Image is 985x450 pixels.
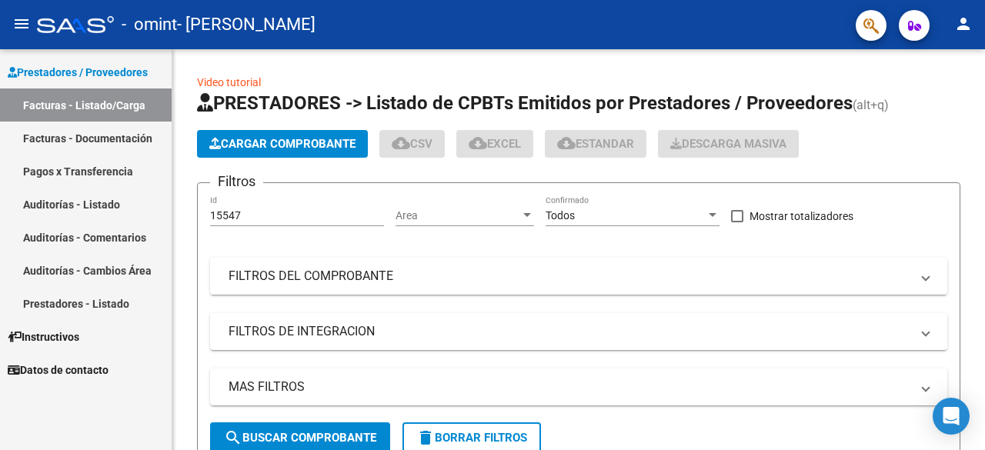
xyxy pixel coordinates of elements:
span: Borrar Filtros [416,431,527,445]
span: Descarga Masiva [670,137,786,151]
span: Todos [546,209,575,222]
button: Descarga Masiva [658,130,799,158]
span: PRESTADORES -> Listado de CPBTs Emitidos por Prestadores / Proveedores [197,92,853,114]
mat-panel-title: FILTROS DE INTEGRACION [229,323,910,340]
mat-expansion-panel-header: FILTROS DE INTEGRACION [210,313,947,350]
mat-icon: cloud_download [557,134,576,152]
h3: Filtros [210,171,263,192]
a: Video tutorial [197,76,261,88]
span: Mostrar totalizadores [750,207,853,225]
span: Buscar Comprobante [224,431,376,445]
span: CSV [392,137,432,151]
span: Prestadores / Proveedores [8,64,148,81]
button: Estandar [545,130,646,158]
mat-expansion-panel-header: FILTROS DEL COMPROBANTE [210,258,947,295]
span: Area [396,209,520,222]
span: Datos de contacto [8,362,109,378]
mat-icon: menu [12,15,31,33]
mat-icon: person [954,15,973,33]
mat-icon: cloud_download [392,134,410,152]
span: (alt+q) [853,98,889,112]
mat-panel-title: FILTROS DEL COMPROBANTE [229,268,910,285]
button: CSV [379,130,445,158]
span: - [PERSON_NAME] [177,8,316,42]
app-download-masive: Descarga masiva de comprobantes (adjuntos) [658,130,799,158]
span: Instructivos [8,328,79,345]
mat-icon: delete [416,428,435,447]
span: Cargar Comprobante [209,137,356,151]
span: Estandar [557,137,634,151]
button: EXCEL [456,130,533,158]
div: Open Intercom Messenger [933,398,970,435]
mat-icon: search [224,428,242,447]
span: EXCEL [469,137,521,151]
button: Cargar Comprobante [197,130,368,158]
mat-icon: cloud_download [469,134,487,152]
mat-panel-title: MAS FILTROS [229,378,910,395]
mat-expansion-panel-header: MAS FILTROS [210,368,947,405]
span: - omint [122,8,177,42]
